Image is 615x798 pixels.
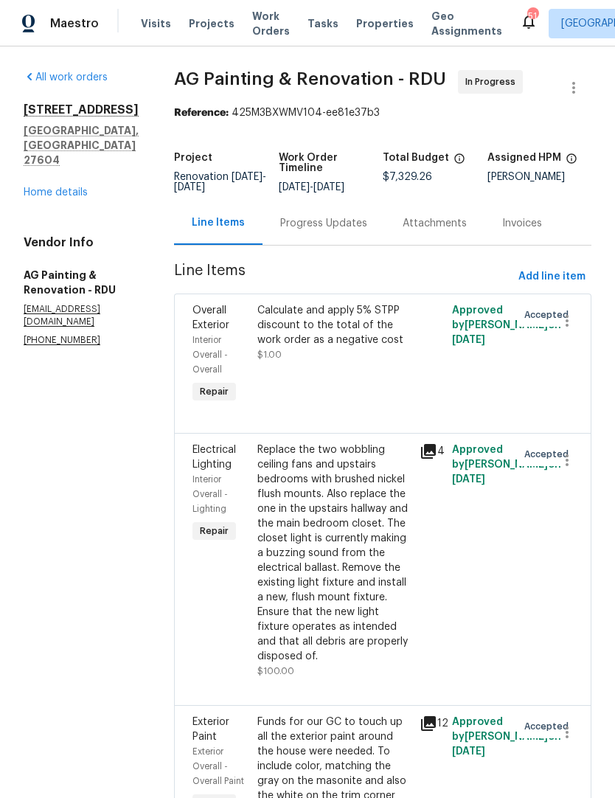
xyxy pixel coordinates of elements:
div: 425M3BXWMV104-ee81e37b3 [174,105,591,120]
span: Approved by [PERSON_NAME] on [452,305,561,345]
span: Accepted [524,308,574,322]
h5: Work Order Timeline [279,153,383,173]
span: [DATE] [279,182,310,192]
span: $1.00 [257,350,282,359]
span: Accepted [524,447,574,462]
b: Reference: [174,108,229,118]
div: [PERSON_NAME] [487,172,592,182]
span: Repair [194,524,234,538]
span: The total cost of line items that have been proposed by Opendoor. This sum includes line items th... [454,153,465,172]
span: The hpm assigned to this work order. [566,153,577,172]
div: 12 [420,715,443,732]
span: Accepted [524,719,574,734]
span: Maestro [50,16,99,31]
div: 51 [527,9,538,24]
h4: Vendor Info [24,235,139,250]
span: [DATE] [452,746,485,757]
div: Attachments [403,216,467,231]
span: - [174,172,266,192]
span: Tasks [307,18,338,29]
span: Exterior Overall - Overall Paint [192,747,244,785]
span: Add line item [518,268,586,286]
span: [DATE] [313,182,344,192]
a: Home details [24,187,88,198]
span: $100.00 [257,667,294,676]
div: Calculate and apply 5% STPP discount to the total of the work order as a negative cost [257,303,411,347]
span: [DATE] [452,474,485,485]
button: Add line item [512,263,591,291]
span: Overall Exterior [192,305,229,330]
span: Renovation [174,172,266,192]
div: Progress Updates [280,216,367,231]
div: Invoices [502,216,542,231]
div: Line Items [192,215,245,230]
a: All work orders [24,72,108,83]
span: $7,329.26 [383,172,432,182]
span: - [279,182,344,192]
h5: Total Budget [383,153,449,163]
span: Electrical Lighting [192,445,236,470]
span: Approved by [PERSON_NAME] on [452,445,561,485]
span: In Progress [465,74,521,89]
span: Properties [356,16,414,31]
h5: Assigned HPM [487,153,561,163]
h5: AG Painting & Renovation - RDU [24,268,139,297]
span: Interior Overall - Lighting [192,475,228,513]
span: Repair [194,384,234,399]
span: Visits [141,16,171,31]
span: Work Orders [252,9,290,38]
span: Exterior Paint [192,717,229,742]
span: [DATE] [174,182,205,192]
span: Interior Overall - Overall [192,336,228,374]
span: AG Painting & Renovation - RDU [174,70,446,88]
span: Line Items [174,263,512,291]
span: [DATE] [452,335,485,345]
h5: Project [174,153,212,163]
span: Geo Assignments [431,9,502,38]
div: 4 [420,443,443,460]
div: Replace the two wobbling ceiling fans and upstairs bedrooms with brushed nickel flush mounts. Als... [257,443,411,664]
span: Approved by [PERSON_NAME] on [452,717,561,757]
span: [DATE] [232,172,263,182]
span: Projects [189,16,234,31]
